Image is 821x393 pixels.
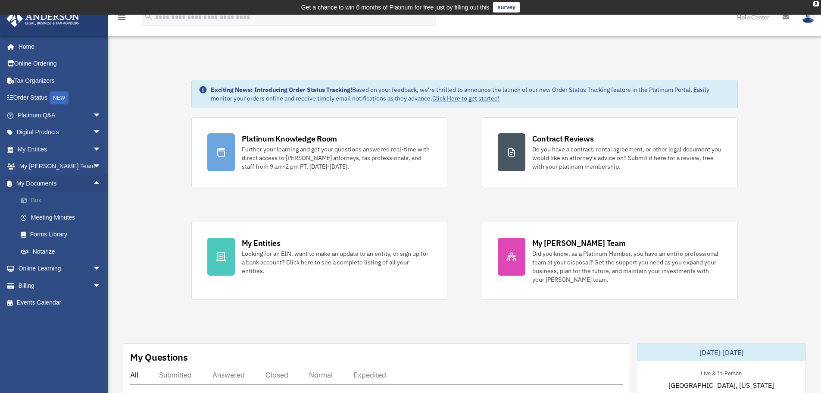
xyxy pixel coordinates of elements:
[6,124,114,141] a: Digital Productsarrow_drop_down
[191,222,447,300] a: My Entities Looking for an EIN, want to make an update to an entity, or sign up for a bank accoun...
[93,260,110,278] span: arrow_drop_down
[6,141,114,158] a: My Entitiesarrow_drop_down
[144,12,153,21] i: search
[6,277,114,294] a: Billingarrow_drop_down
[301,2,490,13] div: Get a chance to win 6 months of Platinum for free just by filling out this
[637,344,805,361] div: [DATE]-[DATE]
[130,351,188,364] div: My Questions
[93,158,110,176] span: arrow_drop_down
[6,38,110,55] a: Home
[159,371,192,379] div: Submitted
[12,226,114,243] a: Forms Library
[6,89,114,107] a: Order StatusNEW
[813,1,819,6] div: close
[242,133,337,144] div: Platinum Knowledge Room
[211,86,352,94] strong: Exciting News: Introducing Order Status Tracking!
[6,107,114,124] a: Platinum Q&Aarrow_drop_down
[242,145,431,171] div: Further your learning and get your questions answered real-time with direct access to [PERSON_NAM...
[116,15,127,22] a: menu
[242,249,431,275] div: Looking for an EIN, want to make an update to an entity, or sign up for a bank account? Click her...
[4,10,82,27] img: Anderson Advisors Platinum Portal
[93,124,110,141] span: arrow_drop_down
[6,294,114,311] a: Events Calendar
[6,55,114,72] a: Online Ordering
[6,175,114,192] a: My Documentsarrow_drop_up
[532,145,722,171] div: Do you have a contract, rental agreement, or other legal document you would like an attorney's ad...
[130,371,138,379] div: All
[242,238,281,248] div: My Entities
[265,371,288,379] div: Closed
[50,91,69,104] div: NEW
[309,371,333,379] div: Normal
[212,371,245,379] div: Answered
[668,380,774,390] span: [GEOGRAPHIC_DATA], [US_STATE]
[12,192,114,209] a: Box
[532,238,626,248] div: My [PERSON_NAME] Team
[353,371,386,379] div: Expedited
[802,11,815,23] img: User Pic
[432,94,499,102] a: Click Here to get started!
[93,107,110,124] span: arrow_drop_down
[532,133,594,144] div: Contract Reviews
[93,175,110,192] span: arrow_drop_up
[6,260,114,277] a: Online Learningarrow_drop_down
[93,141,110,158] span: arrow_drop_down
[493,2,520,13] a: survey
[12,243,114,260] a: Notarize
[6,72,114,89] a: Tax Organizers
[211,85,730,103] div: Based on your feedback, we're thrilled to announce the launch of our new Order Status Tracking fe...
[93,277,110,295] span: arrow_drop_down
[6,158,114,175] a: My [PERSON_NAME] Teamarrow_drop_down
[12,209,114,226] a: Meeting Minutes
[532,249,722,284] div: Did you know, as a Platinum Member, you have an entire professional team at your disposal? Get th...
[482,117,738,187] a: Contract Reviews Do you have a contract, rental agreement, or other legal document you would like...
[191,117,447,187] a: Platinum Knowledge Room Further your learning and get your questions answered real-time with dire...
[116,12,127,22] i: menu
[482,222,738,300] a: My [PERSON_NAME] Team Did you know, as a Platinum Member, you have an entire professional team at...
[694,368,749,377] div: Live & In-Person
